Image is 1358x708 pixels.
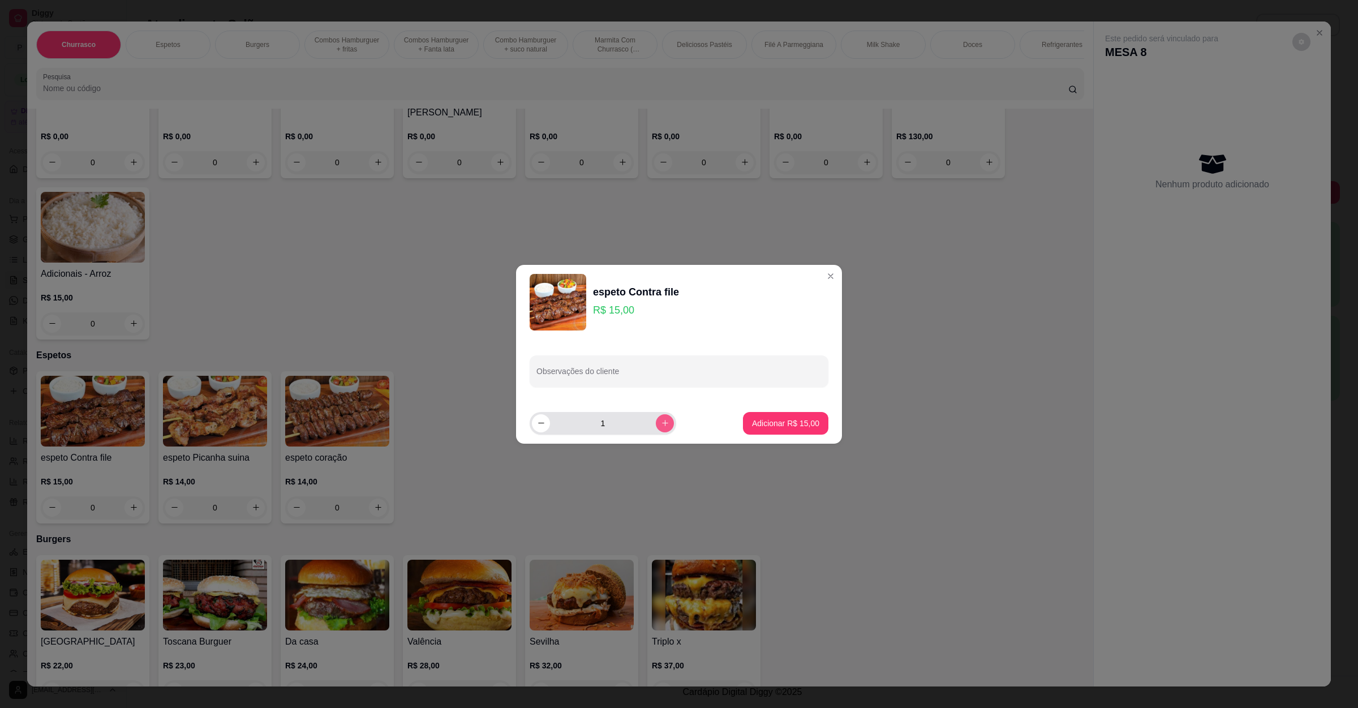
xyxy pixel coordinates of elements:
div: espeto Contra file [593,284,679,300]
p: Adicionar R$ 15,00 [752,418,819,429]
button: increase-product-quantity [656,414,674,432]
button: decrease-product-quantity [532,414,550,432]
input: Observações do cliente [536,370,822,381]
button: Close [822,267,840,285]
p: R$ 15,00 [593,302,679,318]
img: product-image [530,274,586,331]
button: Adicionar R$ 15,00 [743,412,828,435]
